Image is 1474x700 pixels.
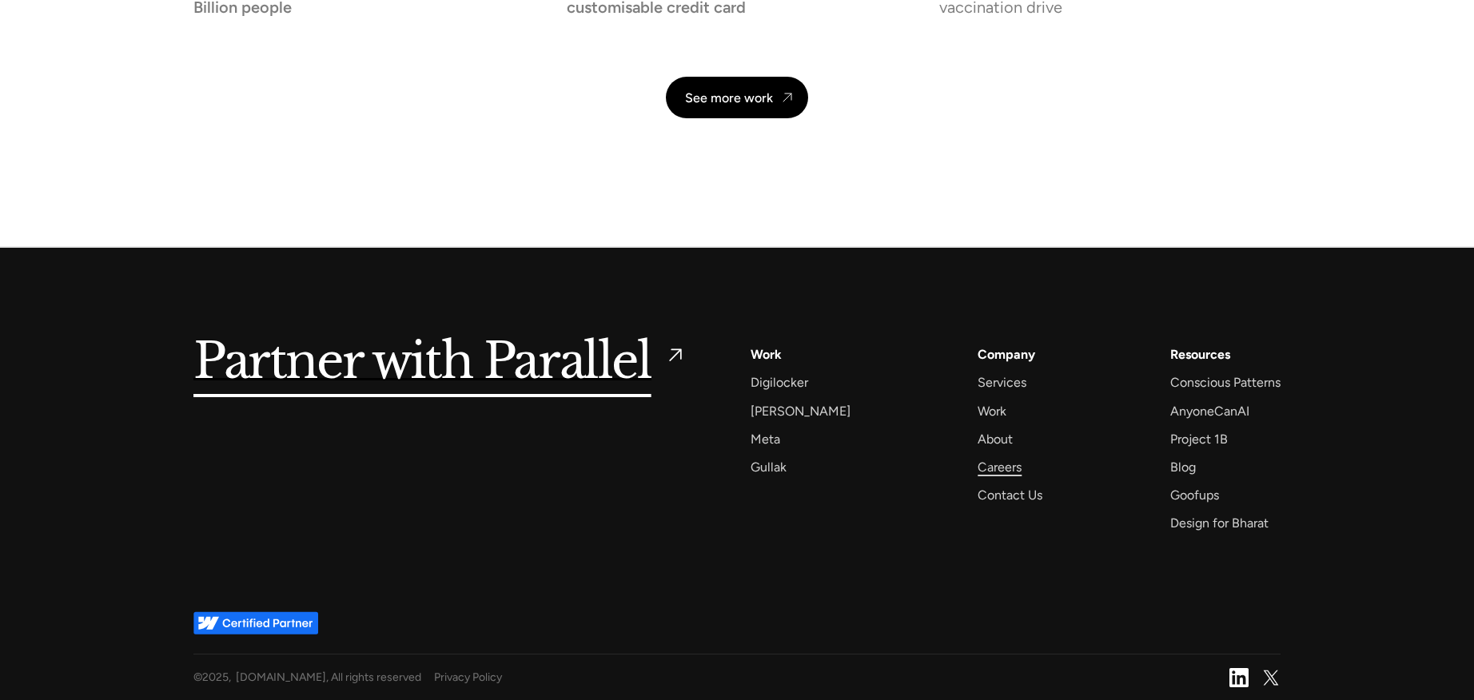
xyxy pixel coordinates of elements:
a: About [978,428,1013,450]
a: Gullak [751,456,787,478]
a: See more work [666,77,808,118]
a: Conscious Patterns [1170,372,1281,393]
h5: Partner with Parallel [193,344,651,380]
div: See more work [685,90,773,105]
a: Meta [751,428,780,450]
a: Blog [1170,456,1196,478]
span: 2025 [202,670,229,684]
a: Goofups [1170,484,1219,506]
a: AnyoneCanAI [1170,400,1249,422]
a: Project 1B [1170,428,1228,450]
a: Privacy Policy [434,667,1217,687]
div: © , [DOMAIN_NAME], All rights reserved [193,667,421,687]
a: Services [978,372,1026,393]
a: Contact Us [978,484,1042,506]
a: Partner with Parallel [193,344,687,380]
a: Digilocker [751,372,808,393]
a: Design for Bharat [1170,512,1269,534]
a: Work [978,400,1006,422]
a: Careers [978,456,1022,478]
a: [PERSON_NAME] [751,400,851,422]
a: Work [751,344,782,365]
div: Resources [1170,344,1230,365]
a: Company [978,344,1035,365]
